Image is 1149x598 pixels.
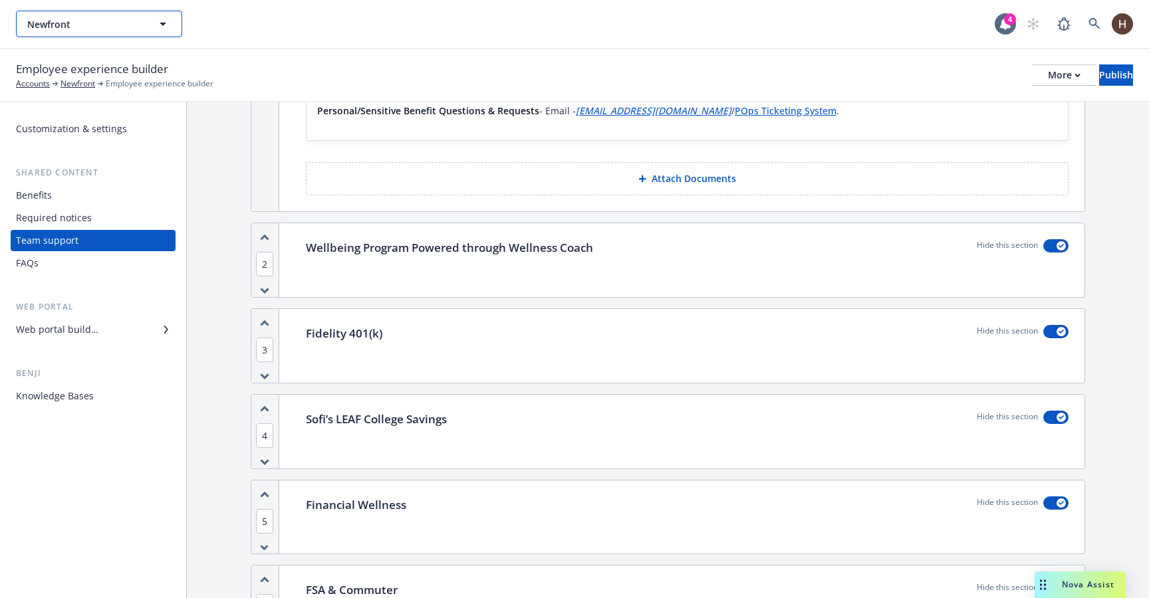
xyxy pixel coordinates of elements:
[306,411,447,428] p: Sofi’s LEAF College Savings
[652,172,736,185] p: Attach Documents
[576,104,731,117] a: [EMAIL_ADDRESS][DOMAIN_NAME]
[1004,13,1016,25] div: 4
[735,104,836,117] a: POps Ticketing System
[256,423,273,448] span: 4
[11,207,176,229] a: Required notices
[306,162,1069,195] button: Attach Documents
[306,496,406,514] p: Financial Wellness
[977,325,1038,342] p: Hide this section
[16,78,50,90] a: Accounts
[106,78,213,90] span: Employee experience builder
[11,385,176,407] a: Knowledge Bases
[256,252,273,276] span: 2
[11,300,176,314] div: Web portal
[11,367,176,380] div: Benji
[16,118,127,140] div: Customization & settings
[306,239,593,256] p: Wellbeing Program Powered through Wellness Coach
[1035,571,1051,598] div: Drag to move
[1051,11,1077,37] a: Report a Bug
[306,325,382,342] p: Fidelity 401(k)
[1062,579,1114,590] span: Nova Assist
[16,230,78,251] div: Team support
[1099,64,1133,86] button: Publish
[256,257,273,271] button: 2
[256,509,273,534] span: 5
[11,118,176,140] a: Customization & settings
[16,60,168,78] span: Employee experience builder
[256,514,273,528] button: 5
[256,343,273,357] button: 3
[1032,64,1096,86] button: More
[61,78,95,90] a: Newfront
[16,185,52,206] div: Benefits
[1048,65,1081,85] div: More
[977,411,1038,428] p: Hide this section
[256,429,273,443] button: 4
[16,207,92,229] div: Required notices
[11,252,176,274] a: FAQs
[977,496,1038,514] p: Hide this section
[317,104,539,117] strong: Personal/Sensitive Benefit Questions & Requests
[1112,13,1133,35] img: photo
[16,385,94,407] div: Knowledge Bases
[27,17,142,31] span: Newfront
[1099,65,1133,85] div: Publish
[16,11,182,37] button: Newfront
[1035,571,1125,598] button: Nova Assist
[11,166,176,179] div: Shared content
[977,239,1038,256] p: Hide this section
[16,319,98,340] div: Web portal builder
[11,319,176,340] a: Web portal builder
[16,252,39,274] div: FAQs
[11,185,176,206] a: Benefits
[1081,11,1108,37] a: Search
[317,103,1057,119] p: - Email - / .
[1020,11,1047,37] a: Start snowing
[11,230,176,251] a: Team support
[256,338,273,362] span: 3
